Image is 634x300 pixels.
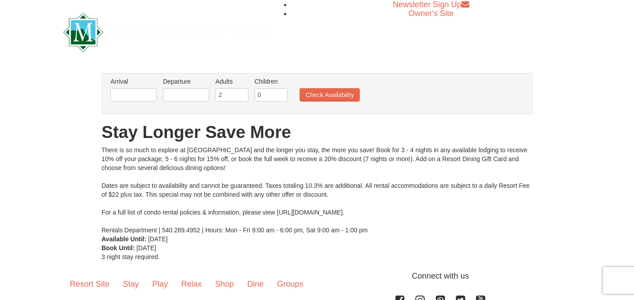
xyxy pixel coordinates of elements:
[255,77,288,86] label: Children
[63,270,116,298] a: Resort Site
[63,13,267,52] img: Massanutten Resort Logo
[102,253,160,260] span: 3 night stay required.
[63,270,571,282] p: Connect with us
[300,88,360,101] button: Check Availability
[110,77,157,86] label: Arrival
[163,77,209,86] label: Departure
[208,270,240,298] a: Shop
[102,123,532,141] h1: Stay Longer Save More
[409,9,454,18] a: Owner's Site
[175,270,208,298] a: Relax
[102,235,146,243] strong: Available Until:
[137,244,156,251] span: [DATE]
[63,20,267,41] a: Massanutten Resort
[102,244,135,251] strong: Book Until:
[102,146,532,235] div: There is so much to explore at [GEOGRAPHIC_DATA] and the longer you stay, the more you save! Book...
[240,270,270,298] a: Dine
[215,77,248,86] label: Adults
[270,270,310,298] a: Groups
[146,270,175,298] a: Play
[148,235,168,243] span: [DATE]
[116,270,146,298] a: Stay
